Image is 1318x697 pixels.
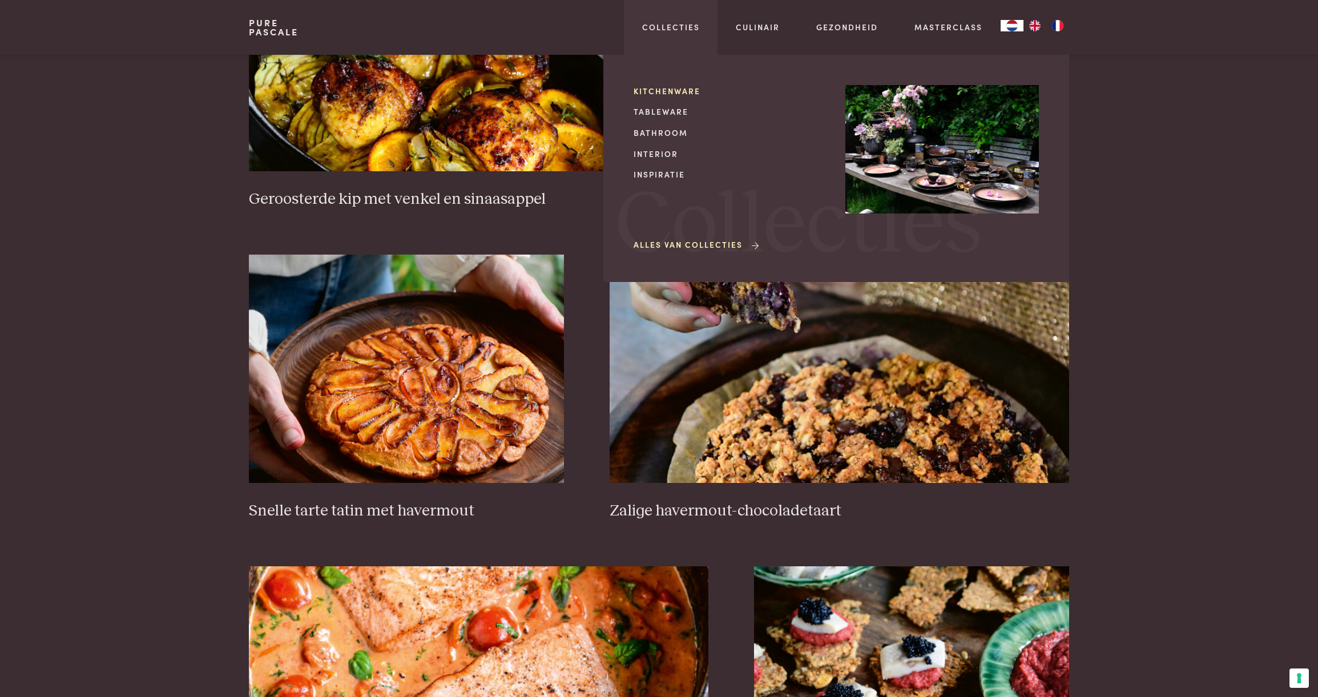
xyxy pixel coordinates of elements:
a: Bathroom [634,127,827,139]
a: Masterclass [914,21,982,33]
h3: Snelle tarte tatin met havermout [249,501,564,521]
a: PurePascale [249,18,299,37]
aside: Language selected: Nederlands [1001,20,1069,31]
a: EN [1023,20,1046,31]
h3: Geroosterde kip met venkel en sinaasappel [249,190,636,209]
a: Alles van Collecties [634,239,761,251]
a: Gezondheid [816,21,878,33]
img: Snelle tarte tatin met havermout [249,255,564,483]
button: Uw voorkeuren voor toestemming voor trackingtechnologieën [1289,668,1309,688]
a: Inspiratie [634,168,827,180]
a: Collecties [642,21,700,33]
a: Culinair [736,21,780,33]
a: Kitchenware [634,85,827,97]
div: Language [1001,20,1023,31]
ul: Language list [1023,20,1069,31]
span: Collecties [615,182,982,269]
img: Collecties [845,85,1039,214]
a: Tableware [634,106,827,118]
h3: Zalige havermout-chocoladetaart [610,501,1069,521]
a: Zalige havermout-chocoladetaart Zalige havermout-chocoladetaart [610,255,1069,521]
a: FR [1046,20,1069,31]
a: Snelle tarte tatin met havermout Snelle tarte tatin met havermout [249,255,564,521]
img: Zalige havermout-chocoladetaart [610,255,1069,483]
a: Interior [634,148,827,160]
a: NL [1001,20,1023,31]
